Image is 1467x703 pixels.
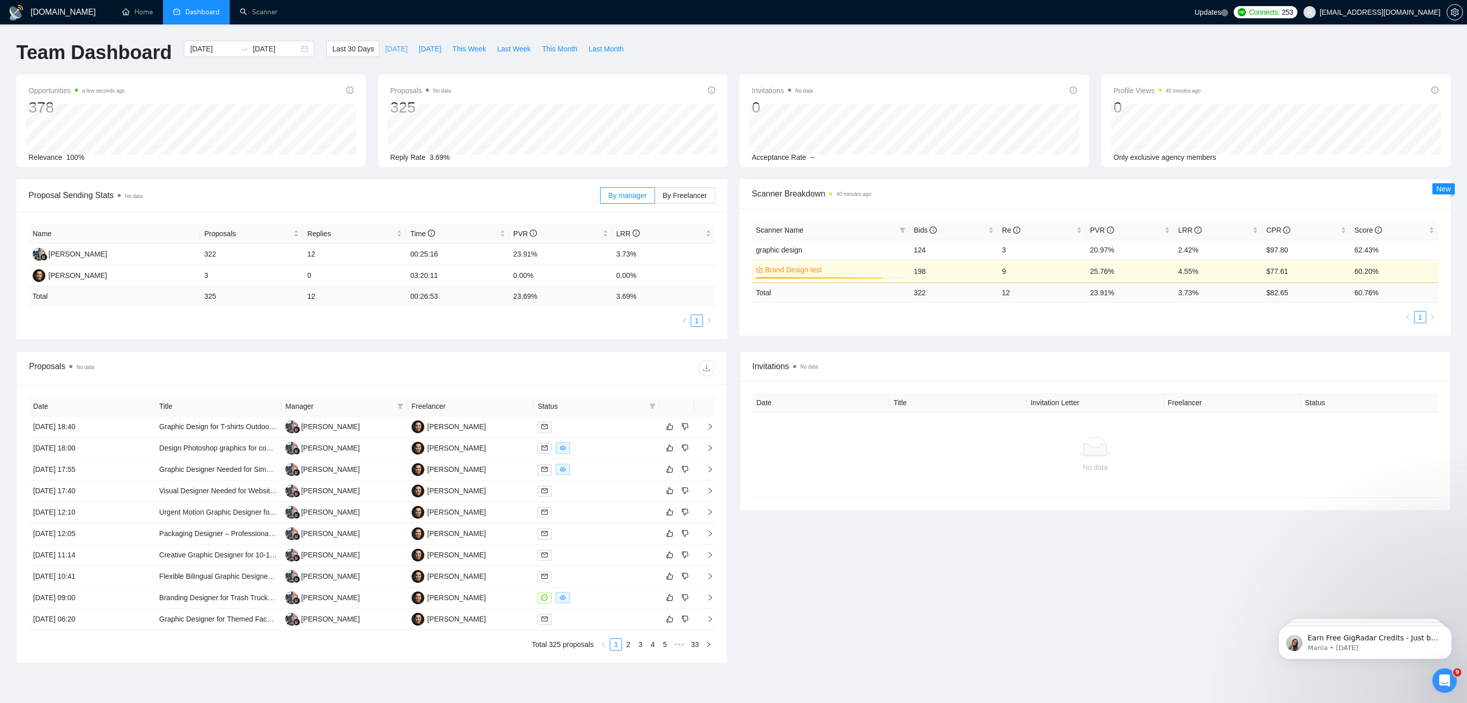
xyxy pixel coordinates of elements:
[666,594,673,602] span: like
[412,529,486,537] a: YN[PERSON_NAME]
[1013,227,1020,234] span: info-circle
[390,85,451,97] span: Proposals
[301,592,360,603] div: [PERSON_NAME]
[541,616,548,622] span: mail
[1306,9,1313,16] span: user
[29,85,125,97] span: Opportunities
[691,315,702,326] a: 1
[301,549,360,560] div: [PERSON_NAME]
[682,318,688,324] span: left
[682,615,689,623] span: dislike
[301,421,360,432] div: [PERSON_NAME]
[44,29,176,39] p: Earn Free GigRadar Credits - Just by Sharing Your Story! 💬 Want more credits for sending proposal...
[671,638,687,651] li: Next 5 Pages
[1350,283,1438,302] td: 60.76 %
[159,615,377,623] a: Graphic Designer for Themed Face Swap Concept & Motion Projects
[185,8,220,16] span: Dashboard
[666,551,673,559] span: like
[427,592,486,603] div: [PERSON_NAME]
[427,442,486,454] div: [PERSON_NAME]
[1107,227,1114,234] span: info-circle
[663,191,707,200] span: By Freelancer
[1113,98,1201,117] div: 0
[412,614,486,623] a: YN[PERSON_NAME]
[29,153,62,161] span: Relevance
[159,508,338,516] a: Urgent Motion Graphic Designer for Animated Sequence
[159,444,398,452] a: Design Photoshop graphics for conference: logo, backdrop, and table cover
[666,465,673,473] span: like
[1447,8,1463,16] a: setting
[541,509,548,515] span: mail
[125,193,143,199] span: No data
[200,265,303,287] td: 3
[688,639,702,650] a: 33
[412,442,424,455] img: YN
[756,246,802,254] a: graphic design
[646,638,659,651] li: 4
[541,445,548,451] span: mail
[48,270,107,281] div: [PERSON_NAME]
[513,230,537,238] span: PVR
[285,486,360,494] a: MC[PERSON_NAME]
[691,315,703,327] li: 1
[303,244,406,265] td: 12
[664,592,676,604] button: like
[541,595,548,601] span: message
[29,224,200,244] th: Name
[612,244,715,265] td: 3.73%
[1436,185,1451,193] span: New
[706,318,712,324] span: right
[33,271,107,279] a: YN[PERSON_NAME]
[679,442,691,454] button: dislike
[285,614,360,623] a: MC[PERSON_NAME]
[1194,8,1221,16] span: Updates
[1375,227,1382,234] span: info-circle
[682,529,689,538] span: dislike
[1174,240,1262,260] td: 2.42%
[190,43,236,54] input: Start date
[664,485,676,497] button: like
[285,527,298,540] img: MC
[412,465,486,473] a: YN[PERSON_NAME]
[412,593,486,601] a: YN[PERSON_NAME]
[429,153,450,161] span: 3.69%
[930,227,937,234] span: info-circle
[307,228,394,239] span: Replies
[427,507,486,518] div: [PERSON_NAME]
[33,269,45,282] img: YN
[682,572,689,580] span: dislike
[664,506,676,518] button: like
[44,39,176,48] p: Message from Mariia, sent 1w ago
[756,226,803,234] span: Scanner Name
[303,224,406,244] th: Replies
[327,41,379,57] button: Last 30 Days
[1166,88,1201,94] time: 40 minutes ago
[285,549,298,561] img: MC
[427,571,486,582] div: [PERSON_NAME]
[682,444,689,452] span: dislike
[301,507,360,518] div: [PERSON_NAME]
[998,283,1086,302] td: 12
[1354,226,1382,234] span: Score
[1113,153,1216,161] span: Only exclusive agency members
[541,488,548,494] span: mail
[530,230,537,237] span: info-circle
[33,249,107,258] a: MC[PERSON_NAME]
[682,551,689,559] span: dislike
[699,364,714,372] span: download
[332,43,374,54] span: Last 30 Days
[293,490,300,497] img: gigradar-bm.png
[1453,668,1461,677] span: 9
[610,639,621,650] a: 1
[1282,7,1293,18] span: 253
[752,98,813,117] div: 0
[285,443,360,452] a: MC[PERSON_NAME]
[1174,283,1262,302] td: 3.73 %
[583,41,629,57] button: Last Month
[708,87,715,94] span: info-circle
[1262,240,1350,260] td: $97.80
[253,43,299,54] input: End date
[1113,85,1201,97] span: Profile Views
[666,508,673,516] span: like
[285,593,360,601] a: MC[PERSON_NAME]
